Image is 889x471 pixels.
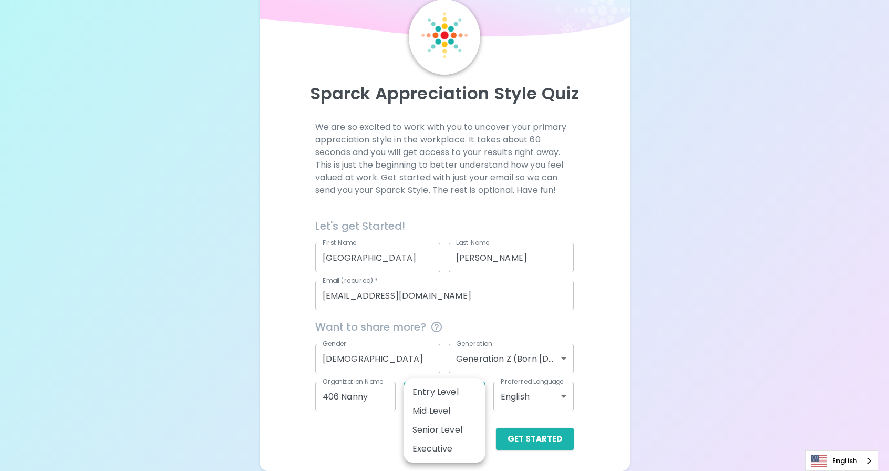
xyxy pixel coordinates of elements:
div: Language [805,450,878,471]
a: English [806,451,878,470]
li: Entry Level [404,383,485,402]
aside: Language selected: English [805,450,878,471]
li: Senior Level [404,421,485,439]
li: Executive [404,439,485,458]
li: Mid Level [404,402,485,421]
